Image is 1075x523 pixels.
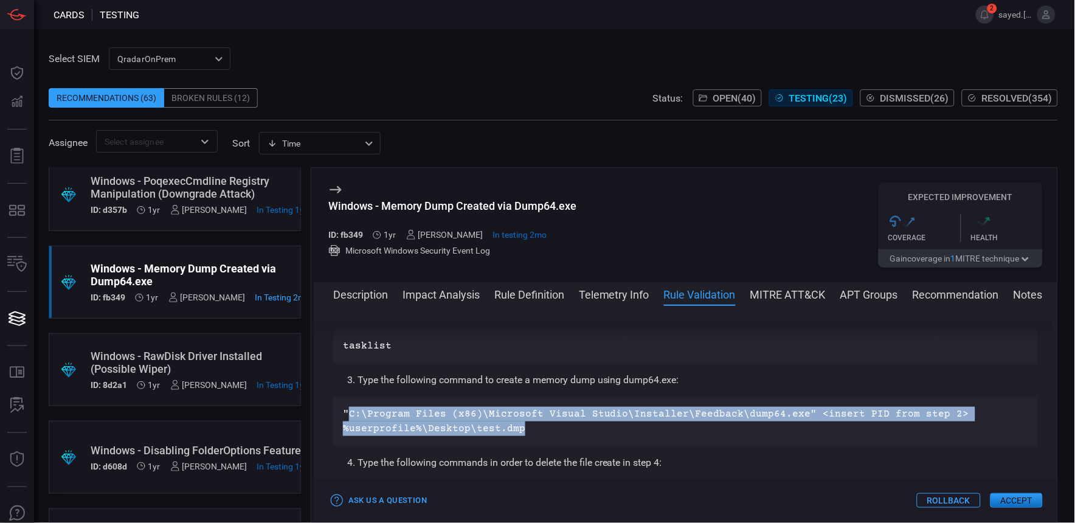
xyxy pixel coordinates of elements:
button: 2 [976,5,994,24]
button: Recommendation [913,286,999,301]
div: Coverage [888,234,961,242]
span: Sep 12, 2024 7:14 AM [148,205,161,215]
span: Cards [54,9,85,21]
button: Impact Analysis [403,286,480,301]
button: Testing(23) [769,89,853,106]
button: Inventory [2,250,32,279]
p: QradarOnPrem [117,53,211,65]
div: [PERSON_NAME] [406,230,483,240]
h5: ID: d357b [91,205,127,215]
button: Resolved(354) [962,89,1058,106]
span: Jun 10, 2024 7:25 AM [148,462,161,471]
button: Detections [2,88,32,117]
div: Broken Rules (12) [164,88,258,108]
div: [PERSON_NAME] [168,293,246,302]
li: Type the following commands in order to delete the file create in step 4: [358,455,1038,470]
button: Open(40) [693,89,762,106]
span: sayed.[PERSON_NAME] [999,10,1032,19]
span: Aug 07, 2024 6:08 AM [147,293,159,302]
span: testing [100,9,139,21]
label: Select SIEM [49,53,100,64]
button: Threat Intelligence [2,445,32,474]
button: ALERT ANALYSIS [2,391,32,420]
button: Dashboard [2,58,32,88]
span: Dismissed ( 26 ) [880,92,949,104]
p: "C:\Program Files (x86)\Microsoft Visual Studio\Installer\Feedback\dump64.exe" <insert PID from s... [343,407,1028,436]
button: Gaincoverage in1MITRE technique [879,249,1043,268]
button: Dismissed(26) [860,89,955,106]
span: Jul 02, 2024 8:30 AM [148,380,161,390]
button: Cards [2,304,32,333]
span: Testing ( 23 ) [789,92,848,104]
span: Jul 30, 2025 11:53 AM [255,293,311,302]
div: Windows - Memory Dump Created via Dump64.exe [328,199,576,212]
h5: Expected Improvement [879,192,1043,202]
span: Jul 30, 2025 11:53 AM [493,230,547,240]
button: MITRE - Detection Posture [2,196,32,225]
span: Assignee [49,137,88,148]
button: Rule Catalog [2,358,32,387]
h5: ID: fb349 [91,293,125,302]
span: Jul 18, 2024 2:52 PM [257,462,308,471]
button: Accept [990,493,1043,508]
div: Time [268,137,361,150]
span: Open ( 40 ) [713,92,756,104]
span: 2 [987,4,997,13]
div: [PERSON_NAME] [170,462,247,471]
button: Rollback [917,493,981,508]
div: Windows - Memory Dump Created via Dump64.exe [91,262,311,288]
h5: ID: d608d [91,462,127,471]
div: Health [971,234,1043,242]
span: 1 [951,254,956,263]
h5: ID: fb349 [328,230,363,240]
input: Select assignee [100,134,194,149]
span: Jul 08, 2024 8:07 AM [257,380,308,390]
span: Resolved ( 354 ) [982,92,1053,104]
button: Rule Validation [664,286,736,301]
span: Sep 12, 2024 11:16 AM [257,205,308,215]
button: Description [333,286,388,301]
button: Ask Us a Question [328,491,430,510]
li: Type the following command to create a memory dump using dump64.exe: [358,373,1038,387]
span: Status: [653,92,683,104]
span: Aug 07, 2024 6:08 AM [384,230,396,240]
button: APT Groups [840,286,898,301]
div: [PERSON_NAME] [170,380,247,390]
button: Open [196,133,213,150]
label: sort [232,137,250,149]
button: Notes [1014,286,1043,301]
div: Recommendations (63) [49,88,164,108]
button: Reports [2,142,32,171]
p: tasklist [343,339,1028,353]
div: Windows - Disabling FolderOptions Feature [91,444,308,457]
button: Telemetry Info [579,286,649,301]
button: MITRE ATT&CK [750,286,826,301]
h5: ID: 8d2a1 [91,380,127,390]
button: Rule Definition [494,286,564,301]
div: [PERSON_NAME] [170,205,247,215]
div: Windows - RawDisk Driver Installed (Possible Wiper) [91,350,308,375]
div: Windows - PoqexecCmdline Registry Manipulation (Downgrade Attack) [91,175,308,200]
div: Microsoft Windows Security Event Log [328,244,576,257]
